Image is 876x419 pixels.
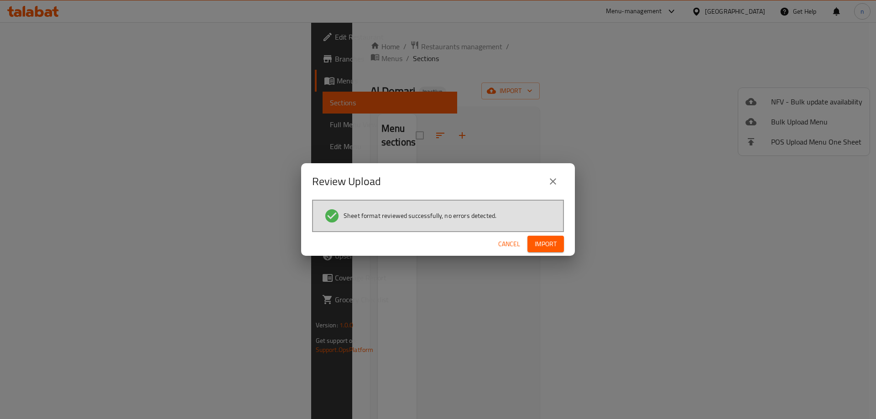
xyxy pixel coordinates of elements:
[535,238,557,250] span: Import
[312,174,381,189] h2: Review Upload
[495,236,524,253] button: Cancel
[344,211,496,220] span: Sheet format reviewed successfully, no errors detected.
[542,171,564,192] button: close
[527,236,564,253] button: Import
[498,238,520,250] span: Cancel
